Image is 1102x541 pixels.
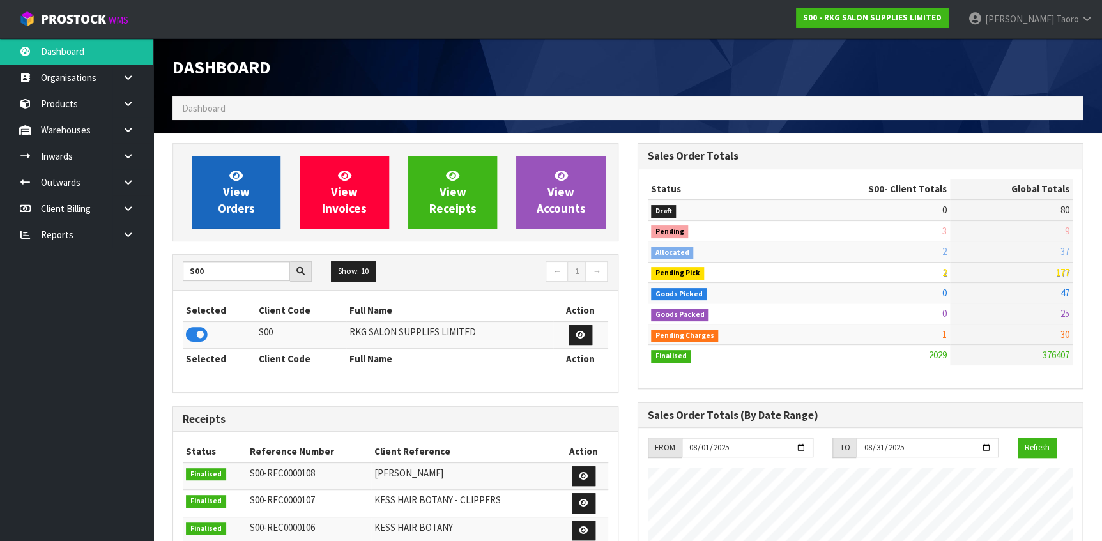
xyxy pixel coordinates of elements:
th: Full Name [346,349,553,369]
th: Global Totals [950,179,1073,199]
a: ViewReceipts [408,156,497,229]
span: Finalised [186,522,226,535]
span: 2 [942,266,947,278]
a: ← [546,261,568,282]
th: Status [183,441,247,462]
span: 37 [1060,245,1069,257]
a: ViewInvoices [300,156,388,229]
span: S00-REC0000108 [250,467,315,479]
a: 1 [567,261,586,282]
span: Goods Packed [651,309,709,321]
th: Status [648,179,788,199]
span: 0 [942,307,947,319]
span: 376407 [1043,349,1069,361]
span: 80 [1060,204,1069,216]
th: Client Code [256,349,346,369]
span: S00 [868,183,884,195]
span: Draft [651,205,677,218]
div: FROM [648,438,682,458]
th: Action [553,349,608,369]
th: Full Name [346,300,553,321]
span: Finalised [651,350,691,363]
span: Allocated [651,247,694,259]
span: 1 [942,328,947,340]
strong: S00 - RKG SALON SUPPLIES LIMITED [803,12,942,23]
h3: Sales Order Totals (By Date Range) [648,409,1073,422]
span: 0 [942,204,947,216]
img: cube-alt.png [19,11,35,27]
a: ViewAccounts [516,156,605,229]
td: S00 [256,321,346,349]
span: [PERSON_NAME] [374,467,443,479]
nav: Page navigation [405,261,608,284]
td: RKG SALON SUPPLIES LIMITED [346,321,553,349]
span: 177 [1056,266,1069,278]
span: KESS HAIR BOTANY - CLIPPERS [374,494,501,506]
span: [PERSON_NAME] [984,13,1053,25]
th: Action [553,300,608,321]
button: Show: 10 [331,261,376,282]
th: Client Code [256,300,346,321]
span: 2029 [929,349,947,361]
input: Search clients [183,261,290,281]
div: TO [832,438,856,458]
span: 30 [1060,328,1069,340]
h3: Receipts [183,413,608,425]
span: Dashboard [182,102,226,114]
a: S00 - RKG SALON SUPPLIES LIMITED [796,8,949,28]
span: 25 [1060,307,1069,319]
h3: Sales Order Totals [648,150,1073,162]
th: Client Reference [371,441,560,462]
span: 0 [942,287,947,299]
a: ViewOrders [192,156,280,229]
small: WMS [109,14,128,26]
span: 47 [1060,287,1069,299]
th: - Client Totals [788,179,949,199]
span: Pending Pick [651,267,705,280]
span: 9 [1065,225,1069,237]
span: Goods Picked [651,288,707,301]
span: ProStock [41,11,106,27]
th: Action [560,441,608,462]
th: Selected [183,349,256,369]
span: Finalised [186,468,226,481]
span: View Accounts [536,168,585,216]
span: S00-REC0000106 [250,521,315,533]
th: Reference Number [247,441,371,462]
span: 3 [942,225,947,237]
span: 2 [942,245,947,257]
span: View Invoices [322,168,367,216]
span: Dashboard [172,56,271,79]
span: KESS HAIR BOTANY [374,521,453,533]
span: Finalised [186,495,226,508]
a: → [585,261,608,282]
span: Pending [651,225,689,238]
span: Taoro [1055,13,1078,25]
span: View Orders [218,168,255,216]
span: Pending Charges [651,330,719,342]
button: Refresh [1018,438,1057,458]
span: S00-REC0000107 [250,494,315,506]
span: View Receipts [429,168,476,216]
th: Selected [183,300,256,321]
